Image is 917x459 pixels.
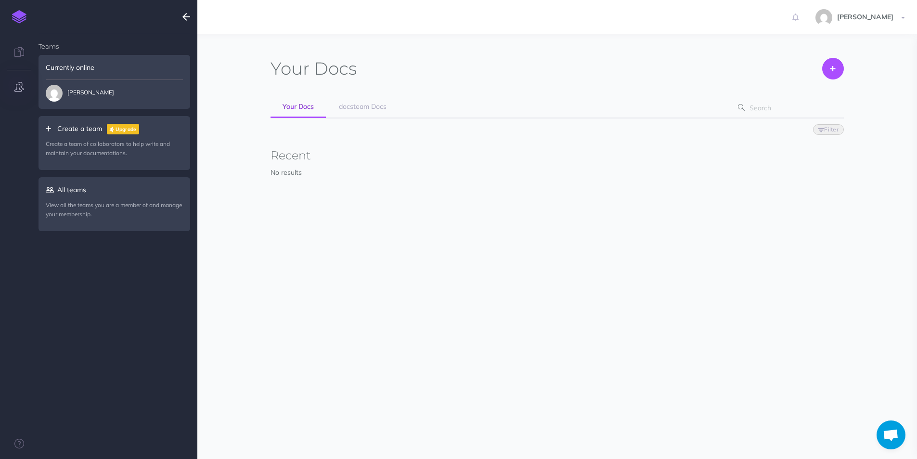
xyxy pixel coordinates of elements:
div: Currently online [39,55,190,80]
a: Open chat [877,420,905,449]
span: [PERSON_NAME] [46,85,114,102]
h4: Teams [39,33,190,50]
h1: Docs [271,58,357,79]
span: Your Docs [283,102,314,111]
input: Search [747,99,829,117]
span: docsteam Docs [339,102,387,111]
h3: Recent [271,149,844,162]
img: 21e142feef428a111d1e80b1ac78ce4f.jpg [46,85,63,102]
span: [PERSON_NAME] [832,13,898,21]
img: 21e142feef428a111d1e80b1ac78ce4f.jpg [815,9,832,26]
a: Your Docs [271,96,326,118]
button: Filter [813,124,844,135]
span: Your [271,58,310,79]
a: All teamsView all the teams you are a member of and manage your membership. [39,177,190,231]
p: View all the teams you are a member of and manage your membership. [46,200,183,219]
img: logo-mark.svg [12,10,26,24]
div: Create a team [39,116,190,170]
small: Upgrade [116,126,137,132]
a: docsteam Docs [327,96,399,118]
a: Upgrade [107,124,139,134]
p: Create a team of collaborators to help write and maintain your documentations. [46,139,183,157]
p: No results [271,167,844,178]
